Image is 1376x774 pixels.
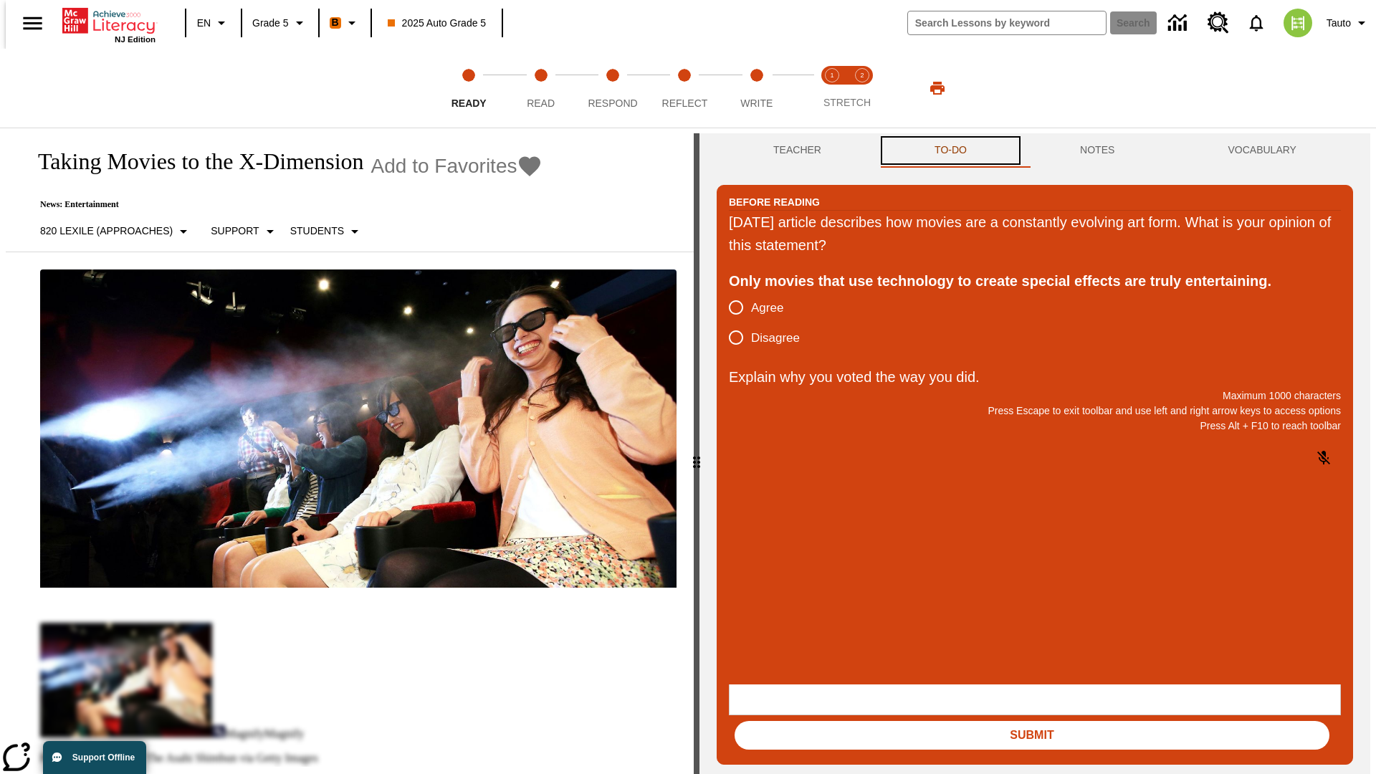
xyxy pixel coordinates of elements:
[1171,133,1353,168] button: VOCABULARY
[841,49,883,128] button: Stretch Respond step 2 of 2
[451,97,487,109] span: Ready
[371,153,543,178] button: Add to Favorites - Taking Movies to the X-Dimension
[1321,10,1376,36] button: Profile/Settings
[878,133,1023,168] button: TO-DO
[1160,4,1199,43] a: Data Center
[823,97,871,108] span: STRETCH
[40,269,677,588] img: Panel in front of the seats sprays water mist to the happy audience at a 4DX-equipped theater.
[290,224,344,239] p: Students
[729,403,1341,419] p: Press Escape to exit toolbar and use left and right arrow keys to access options
[699,133,1370,774] div: activity
[285,219,369,244] button: Select Student
[643,49,726,128] button: Reflect step 4 of 5
[388,16,487,31] span: 2025 Auto Grade 5
[197,16,211,31] span: EN
[717,133,878,168] button: Teacher
[427,49,510,128] button: Ready step 1 of 5
[1199,4,1238,42] a: Resource Center, Will open in new tab
[252,16,289,31] span: Grade 5
[72,752,135,763] span: Support Offline
[751,299,783,317] span: Agree
[914,75,960,101] button: Print
[662,97,708,109] span: Reflect
[860,72,864,79] text: 2
[191,10,236,36] button: Language: EN, Select a language
[729,194,820,210] h2: Before Reading
[729,365,1341,388] p: Explain why you voted the way you did.
[729,211,1341,257] div: [DATE] article describes how movies are a constantly evolving art form. What is your opinion of t...
[205,219,284,244] button: Scaffolds, Support
[43,741,146,774] button: Support Offline
[717,133,1353,168] div: Instructional Panel Tabs
[751,329,800,348] span: Disagree
[729,419,1341,434] p: Press Alt + F10 to reach toolbar
[735,721,1329,750] button: Submit
[1023,133,1171,168] button: NOTES
[740,97,773,109] span: Write
[324,10,366,36] button: Boost Class color is orange. Change class color
[811,49,853,128] button: Stretch Read step 1 of 2
[571,49,654,128] button: Respond step 3 of 5
[527,97,555,109] span: Read
[588,97,637,109] span: Respond
[694,133,699,774] div: Press Enter or Spacebar and then press right and left arrow keys to move the slider
[115,35,156,44] span: NJ Edition
[715,49,798,128] button: Write step 5 of 5
[23,148,364,175] h1: Taking Movies to the X-Dimension
[908,11,1106,34] input: search field
[1306,441,1341,475] button: Click to activate and allow voice recognition
[247,10,314,36] button: Grade: Grade 5, Select a grade
[332,14,339,32] span: B
[1284,9,1312,37] img: avatar image
[1275,4,1321,42] button: Select a new avatar
[830,72,833,79] text: 1
[729,292,811,353] div: poll
[729,388,1341,403] p: Maximum 1000 characters
[11,2,54,44] button: Open side menu
[371,155,517,178] span: Add to Favorites
[62,5,156,44] div: Home
[499,49,582,128] button: Read step 2 of 5
[1327,16,1351,31] span: Tauto
[6,133,694,767] div: reading
[23,199,543,210] p: News: Entertainment
[211,224,259,239] p: Support
[6,11,209,24] body: Explain why you voted the way you did. Maximum 1000 characters Press Alt + F10 to reach toolbar P...
[729,269,1341,292] div: Only movies that use technology to create special effects are truly entertaining.
[40,224,173,239] p: 820 Lexile (Approaches)
[34,219,198,244] button: Select Lexile, 820 Lexile (Approaches)
[1238,4,1275,42] a: Notifications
